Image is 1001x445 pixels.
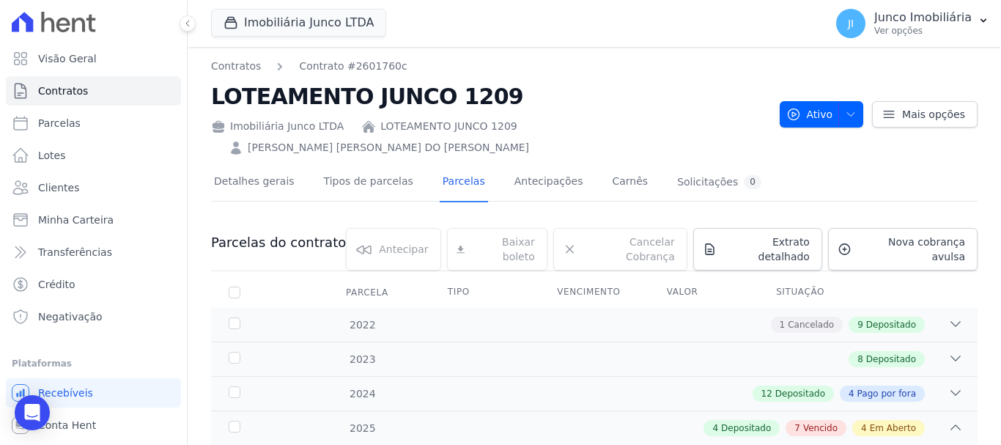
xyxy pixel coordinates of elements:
[857,387,916,400] span: Pago por fora
[649,277,758,308] th: Valor
[6,173,181,202] a: Clientes
[848,18,854,29] span: JI
[38,84,88,98] span: Contratos
[775,387,825,400] span: Depositado
[874,10,972,25] p: Junco Imobiliária
[6,411,181,440] a: Conta Hent
[857,318,863,331] span: 9
[380,119,517,134] a: LOTEAMENTO JUNCO 1209
[866,318,916,331] span: Depositado
[38,116,81,130] span: Parcelas
[38,213,114,227] span: Minha Carteira
[723,235,810,264] span: Extrato detalhado
[872,101,978,128] a: Mais opções
[712,422,718,435] span: 4
[6,302,181,331] a: Negativação
[38,277,75,292] span: Crédito
[6,205,181,235] a: Minha Carteira
[6,109,181,138] a: Parcelas
[440,163,488,202] a: Parcelas
[299,59,407,74] a: Contrato #2601760c
[780,318,786,331] span: 1
[857,353,863,366] span: 8
[857,235,965,264] span: Nova cobrança avulsa
[693,228,822,271] a: Extrato detalhado
[211,163,298,202] a: Detalhes gerais
[902,107,965,122] span: Mais opções
[211,119,344,134] div: Imobiliária Junco LTDA
[511,163,586,202] a: Antecipações
[6,44,181,73] a: Visão Geral
[211,234,346,251] h3: Parcelas do contrato
[674,163,764,202] a: Solicitações0
[609,163,651,202] a: Carnês
[6,378,181,408] a: Recebíveis
[803,422,838,435] span: Vencido
[12,355,175,372] div: Plataformas
[328,278,406,307] div: Parcela
[780,101,864,128] button: Ativo
[211,59,407,74] nav: Breadcrumb
[38,245,112,260] span: Transferências
[38,180,79,195] span: Clientes
[861,422,867,435] span: 4
[870,422,916,435] span: Em Aberto
[758,277,868,308] th: Situação
[211,80,768,113] h2: LOTEAMENTO JUNCO 1209
[38,418,96,433] span: Conta Hent
[6,76,181,106] a: Contratos
[6,270,181,299] a: Crédito
[824,3,1001,44] button: JI Junco Imobiliária Ver opções
[721,422,771,435] span: Depositado
[15,395,50,430] div: Open Intercom Messenger
[788,318,834,331] span: Cancelado
[874,25,972,37] p: Ver opções
[744,175,761,189] div: 0
[677,175,761,189] div: Solicitações
[321,163,416,202] a: Tipos de parcelas
[828,228,978,271] a: Nova cobrança avulsa
[6,238,181,267] a: Transferências
[38,51,97,66] span: Visão Geral
[38,309,103,324] span: Negativação
[430,277,539,308] th: Tipo
[211,59,768,74] nav: Breadcrumb
[786,101,833,128] span: Ativo
[6,141,181,170] a: Lotes
[211,9,386,37] button: Imobiliária Junco LTDA
[761,387,772,400] span: 12
[539,277,649,308] th: Vencimento
[794,422,800,435] span: 7
[849,387,854,400] span: 4
[866,353,916,366] span: Depositado
[211,59,261,74] a: Contratos
[38,386,93,400] span: Recebíveis
[38,148,66,163] span: Lotes
[248,140,529,155] a: [PERSON_NAME] [PERSON_NAME] DO [PERSON_NAME]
